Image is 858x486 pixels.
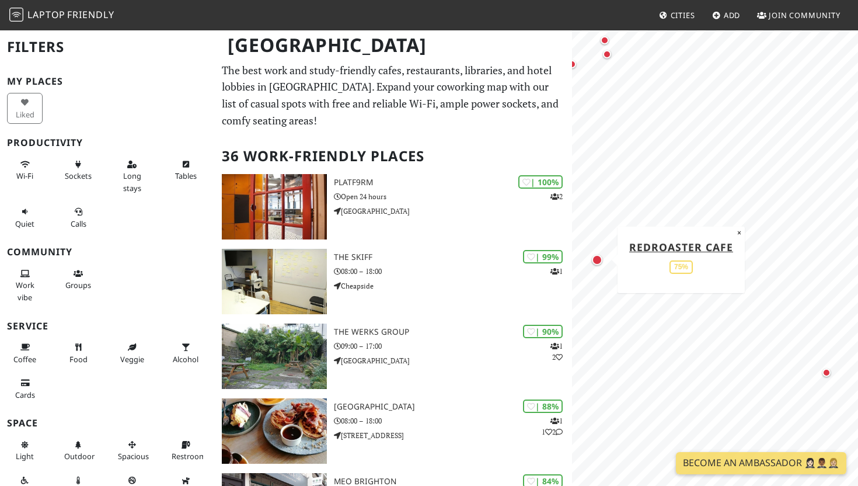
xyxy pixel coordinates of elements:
[61,202,96,233] button: Calls
[542,415,563,438] p: 1 1 2
[629,239,733,254] a: Redroaster Cafe
[7,373,43,404] button: Cards
[7,338,43,369] button: Coffee
[669,261,693,274] div: 75%
[7,321,208,332] h3: Service
[15,390,35,400] span: Credit cards
[114,338,150,369] button: Veggie
[215,174,573,239] a: PLATF9RM | 100% 2 PLATF9RM Open 24 hours [GEOGRAPHIC_DATA]
[523,250,563,263] div: | 99%
[7,418,208,429] h3: Space
[590,252,605,268] div: Map marker
[600,47,614,61] div: Map marker
[123,171,141,193] span: Long stays
[752,5,845,26] a: Join Community
[334,355,572,366] p: [GEOGRAPHIC_DATA]
[7,435,43,466] button: Light
[114,155,150,197] button: Long stays
[27,8,65,21] span: Laptop
[222,138,566,174] h2: 36 Work-Friendly Places
[15,218,34,229] span: Quiet
[334,178,572,188] h3: PLATF9RM
[67,8,114,21] span: Friendly
[168,155,204,186] button: Tables
[7,76,208,87] h3: My Places
[7,155,43,186] button: Wi-Fi
[114,435,150,466] button: Spacious
[222,249,327,314] img: The Skiff
[334,191,572,202] p: Open 24 hours
[61,338,96,369] button: Food
[16,451,34,461] span: Natural light
[61,435,96,466] button: Outdoor
[168,435,204,466] button: Restroom
[7,247,208,258] h3: Community
[334,280,572,291] p: Cheapside
[172,451,206,461] span: Restroom
[654,5,700,26] a: Cities
[61,155,96,186] button: Sockets
[222,174,327,239] img: PLATF9RM
[334,206,572,217] p: [GEOGRAPHIC_DATA]
[550,341,563,363] p: 1 2
[69,354,88,364] span: Food
[9,5,114,26] a: LaptopFriendly LaptopFriendly
[334,252,572,262] h3: The Skiff
[16,280,34,302] span: People working
[64,451,95,461] span: Outdoor area
[769,10,840,20] span: Join Community
[222,398,327,464] img: WOLFOX AVENUE
[671,10,695,20] span: Cities
[215,324,573,389] a: The Werks Group | 90% 12 The Werks Group 09:00 – 17:00 [GEOGRAPHIC_DATA]
[71,218,86,229] span: Video/audio calls
[334,266,572,277] p: 08:00 – 18:00
[168,338,204,369] button: Alcohol
[334,327,572,337] h3: The Werks Group
[9,8,23,22] img: LaptopFriendly
[215,249,573,314] a: The Skiff | 99% 1 The Skiff 08:00 – 18:00 Cheapside
[334,341,572,352] p: 09:00 – 17:00
[7,29,208,65] h2: Filters
[120,354,144,364] span: Veggie
[550,266,563,277] p: 1
[734,226,745,239] button: Close popup
[707,5,745,26] a: Add
[334,402,572,412] h3: [GEOGRAPHIC_DATA]
[724,10,741,20] span: Add
[550,191,563,202] p: 2
[13,354,36,364] span: Coffee
[222,62,566,129] p: The best work and study-friendly cafes, restaurants, libraries, and hotel lobbies in [GEOGRAPHIC_...
[65,280,91,290] span: Group tables
[118,451,149,461] span: Spacious
[7,137,208,148] h3: Productivity
[215,398,573,464] a: WOLFOX AVENUE | 88% 112 [GEOGRAPHIC_DATA] 08:00 – 18:00 [STREET_ADDRESS]
[565,57,579,71] div: Map marker
[218,29,570,61] h1: [GEOGRAPHIC_DATA]
[222,324,327,389] img: The Werks Group
[175,171,197,181] span: Work-friendly tables
[334,415,572,426] p: 08:00 – 18:00
[61,264,96,295] button: Groups
[819,366,833,380] div: Map marker
[16,171,33,181] span: Stable Wi-Fi
[65,171,92,181] span: Power sockets
[334,430,572,441] p: [STREET_ADDRESS]
[7,264,43,307] button: Work vibe
[598,33,612,47] div: Map marker
[518,175,563,189] div: | 100%
[523,325,563,338] div: | 90%
[523,400,563,413] div: | 88%
[7,202,43,233] button: Quiet
[173,354,198,364] span: Alcohol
